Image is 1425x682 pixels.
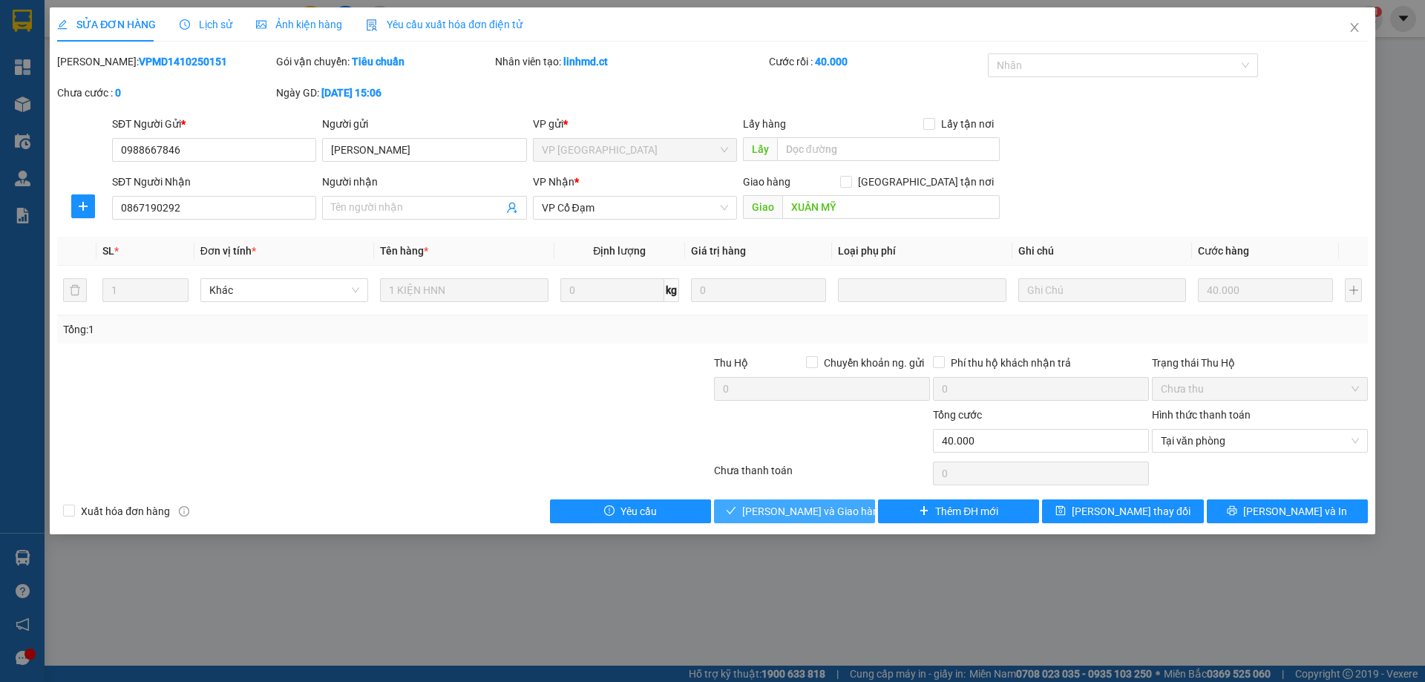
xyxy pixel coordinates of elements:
[102,245,114,257] span: SL
[712,462,931,488] div: Chưa thanh toán
[818,355,930,371] span: Chuyển khoản ng. gửi
[743,195,782,219] span: Giao
[63,321,550,338] div: Tổng: 1
[1012,237,1192,266] th: Ghi chú
[542,197,728,219] span: VP Cổ Đạm
[691,278,826,302] input: 0
[366,19,378,31] img: icon
[115,87,121,99] b: 0
[533,116,737,132] div: VP gửi
[726,505,736,517] span: check
[57,19,68,30] span: edit
[1161,430,1359,452] span: Tại văn phòng
[57,53,273,70] div: [PERSON_NAME]:
[604,505,615,517] span: exclamation-circle
[180,19,232,30] span: Lịch sử
[112,116,316,132] div: SĐT Người Gửi
[380,245,428,257] span: Tên hàng
[1018,278,1186,302] input: Ghi Chú
[1042,499,1203,523] button: save[PERSON_NAME] thay đổi
[1198,278,1333,302] input: 0
[1152,355,1368,371] div: Trạng thái Thu Hộ
[832,237,1012,266] th: Loại phụ phí
[550,499,711,523] button: exclamation-circleYêu cầu
[72,200,94,212] span: plus
[276,85,492,101] div: Ngày GD:
[919,505,929,517] span: plus
[664,278,679,302] span: kg
[57,85,273,101] div: Chưa cước :
[495,53,766,70] div: Nhân viên tạo:
[593,245,646,257] span: Định lượng
[276,53,492,70] div: Gói vận chuyển:
[691,245,746,257] span: Giá trị hàng
[1161,378,1359,400] span: Chưa thu
[743,137,777,161] span: Lấy
[563,56,608,68] b: linhmd.ct
[380,278,548,302] input: VD: Bàn, Ghế
[322,174,526,190] div: Người nhận
[933,409,982,421] span: Tổng cước
[714,499,875,523] button: check[PERSON_NAME] và Giao hàng
[769,53,985,70] div: Cước rồi :
[1072,503,1190,519] span: [PERSON_NAME] thay đổi
[852,174,1000,190] span: [GEOGRAPHIC_DATA] tận nơi
[714,357,748,369] span: Thu Hộ
[1243,503,1347,519] span: [PERSON_NAME] và In
[1345,278,1361,302] button: plus
[256,19,266,30] span: picture
[1198,245,1249,257] span: Cước hàng
[321,87,381,99] b: [DATE] 15:06
[878,499,1039,523] button: plusThêm ĐH mới
[1152,409,1251,421] label: Hình thức thanh toán
[945,355,1077,371] span: Phí thu hộ khách nhận trả
[815,56,848,68] b: 40.000
[935,503,998,519] span: Thêm ĐH mới
[179,506,189,517] span: info-circle
[743,176,790,188] span: Giao hàng
[935,116,1000,132] span: Lấy tận nơi
[366,19,522,30] span: Yêu cầu xuất hóa đơn điện tử
[57,19,156,30] span: SỬA ĐƠN HÀNG
[63,278,87,302] button: delete
[533,176,574,188] span: VP Nhận
[620,503,657,519] span: Yêu cầu
[200,245,256,257] span: Đơn vị tính
[352,56,404,68] b: Tiêu chuẩn
[1349,22,1360,33] span: close
[542,139,728,161] span: VP Mỹ Đình
[209,279,359,301] span: Khác
[322,116,526,132] div: Người gửi
[256,19,342,30] span: Ảnh kiện hàng
[1207,499,1368,523] button: printer[PERSON_NAME] và In
[71,194,95,218] button: plus
[112,174,316,190] div: SĐT Người Nhận
[139,56,227,68] b: VPMD1410250151
[75,503,176,519] span: Xuất hóa đơn hàng
[743,118,786,130] span: Lấy hàng
[782,195,1000,219] input: Dọc đường
[180,19,190,30] span: clock-circle
[1227,505,1237,517] span: printer
[1334,7,1375,49] button: Close
[1055,505,1066,517] span: save
[506,202,518,214] span: user-add
[742,503,885,519] span: [PERSON_NAME] và Giao hàng
[777,137,1000,161] input: Dọc đường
